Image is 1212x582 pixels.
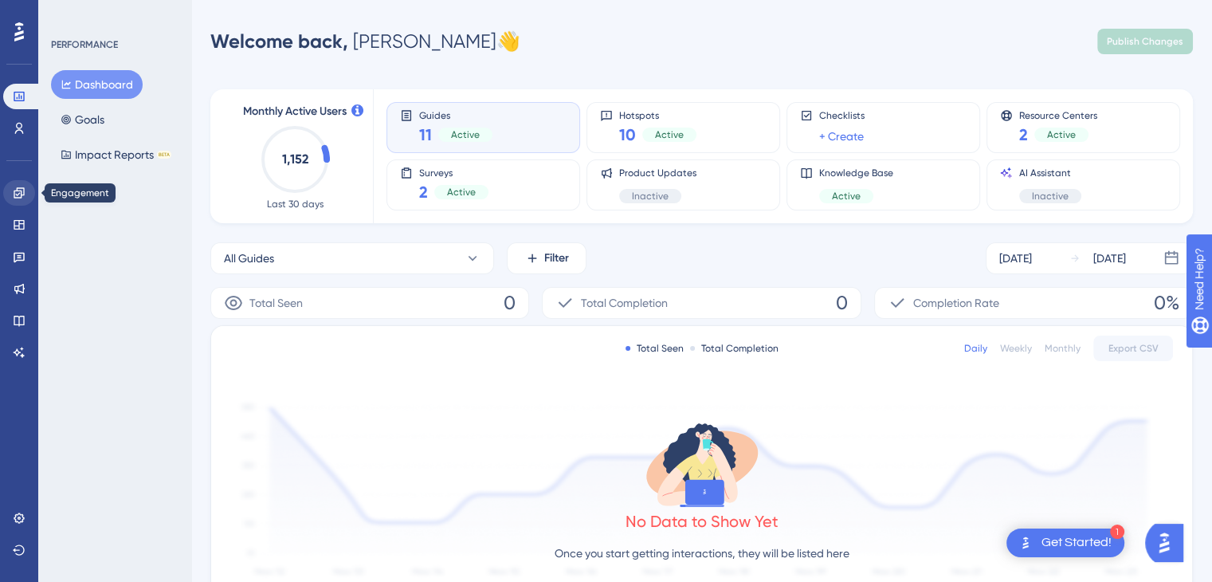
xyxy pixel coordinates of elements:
span: 0% [1154,290,1179,316]
button: Export CSV [1093,336,1173,361]
button: Impact ReportsBETA [51,140,181,169]
span: Completion Rate [913,293,999,313]
span: Export CSV [1108,342,1159,355]
span: Active [447,186,476,199]
div: [PERSON_NAME] 👋 [210,29,520,54]
div: Daily [964,342,987,355]
button: Filter [507,242,586,274]
span: 11 [419,124,432,146]
p: Once you start getting interactions, they will be listed here [555,544,849,563]
text: 1,152 [282,151,308,167]
span: Surveys [419,167,488,178]
span: All Guides [224,249,274,268]
span: Hotspots [619,109,696,120]
span: 0 [836,290,848,316]
span: AI Assistant [1019,167,1081,179]
span: Inactive [632,190,669,203]
div: [DATE] [999,249,1032,268]
div: Total Completion [690,342,779,355]
div: Get Started! [1041,534,1112,552]
span: Monthly Active Users [243,102,347,121]
button: Dashboard [51,70,143,99]
span: Welcome back, [210,29,348,53]
span: Inactive [1032,190,1069,203]
div: Monthly [1045,342,1081,355]
div: Total Seen [626,342,684,355]
a: + Create [819,127,864,146]
span: Resource Centers [1019,109,1097,120]
span: 2 [1019,124,1028,146]
button: Goals [51,105,114,134]
span: Product Updates [619,167,696,179]
span: 10 [619,124,636,146]
img: launcher-image-alternative-text [1016,533,1035,553]
div: [DATE] [1093,249,1126,268]
span: Active [655,128,684,141]
span: Publish Changes [1107,35,1183,48]
div: 1 [1110,525,1124,539]
div: No Data to Show Yet [626,510,779,533]
div: BETA [157,151,171,159]
span: Active [1047,128,1076,141]
span: 2 [419,181,428,203]
span: Last 30 days [267,198,324,210]
span: Checklists [819,109,865,122]
button: All Guides [210,242,494,274]
span: Active [832,190,861,203]
span: 0 [504,290,516,316]
span: Total Seen [249,293,303,313]
div: Open Get Started! checklist, remaining modules: 1 [1006,529,1124,557]
button: Publish Changes [1097,29,1193,54]
span: Filter [544,249,569,268]
span: Total Completion [581,293,668,313]
span: Knowledge Base [819,167,893,179]
span: Active [451,128,480,141]
div: Weekly [1000,342,1032,355]
iframe: UserGuiding AI Assistant Launcher [1145,519,1193,567]
div: PERFORMANCE [51,38,118,51]
span: Need Help? [37,4,100,23]
span: Guides [419,109,492,120]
